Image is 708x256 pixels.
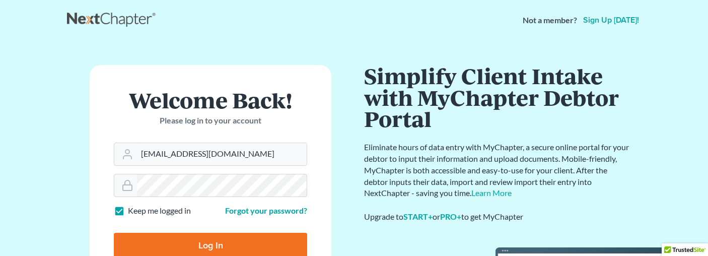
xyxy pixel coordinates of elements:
[114,115,307,126] p: Please log in to your account
[364,65,631,130] h1: Simplify Client Intake with MyChapter Debtor Portal
[471,188,512,198] a: Learn More
[114,89,307,111] h1: Welcome Back!
[523,15,577,26] strong: Not a member?
[225,206,307,215] a: Forgot your password?
[137,143,307,165] input: Email Address
[364,142,631,199] p: Eliminate hours of data entry with MyChapter, a secure online portal for your debtor to input the...
[581,16,641,24] a: Sign up [DATE]!
[364,211,631,223] div: Upgrade to or to get MyChapter
[440,212,461,221] a: PRO+
[128,205,191,217] label: Keep me logged in
[403,212,433,221] a: START+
